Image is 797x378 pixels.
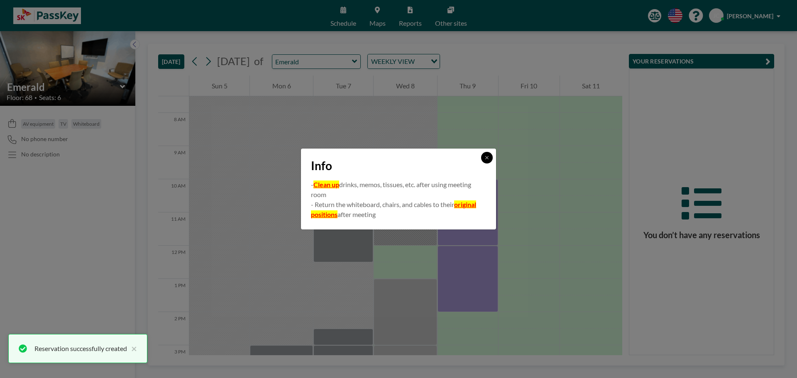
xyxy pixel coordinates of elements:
u: Clean up [313,180,339,188]
span: Info [311,159,332,173]
button: close [127,344,137,354]
p: - drinks, memos, tissues, etc. after using meeting room [311,180,486,200]
p: - Return the whiteboard, chairs, and cables to their after meeting [311,200,486,219]
div: Reservation successfully created [34,344,127,354]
